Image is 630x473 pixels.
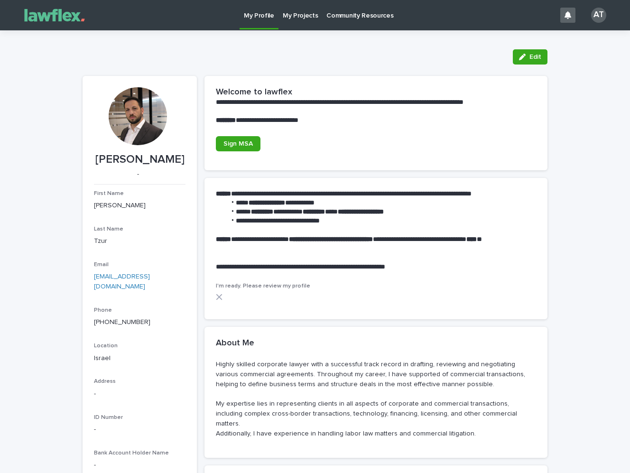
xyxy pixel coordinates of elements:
span: I'm ready. Please review my profile [216,283,310,289]
h2: Welcome to lawflex [216,87,292,98]
span: Sign MSA [223,140,253,147]
span: Bank Account Holder Name [94,450,169,456]
p: Tzur [94,236,185,246]
p: - [94,389,185,399]
span: Phone [94,307,112,313]
p: Highly skilled corporate lawyer with a successful track record in drafting, reviewing and negotia... [216,360,536,438]
h2: About Me [216,338,254,349]
p: - [94,425,185,435]
p: - [94,170,182,178]
div: AT [591,8,606,23]
span: ID Number [94,415,123,420]
span: First Name [94,191,124,196]
a: [EMAIL_ADDRESS][DOMAIN_NAME] [94,273,150,290]
span: Edit [529,54,541,60]
span: Last Name [94,226,123,232]
p: Israel [94,353,185,363]
p: [PHONE_NUMBER] [94,317,185,327]
img: Gnvw4qrBSHOAfo8VMhG6 [19,6,90,25]
span: Address [94,379,116,384]
span: Email [94,262,109,268]
p: [PERSON_NAME] [94,153,185,167]
span: Location [94,343,118,349]
p: [PERSON_NAME] [94,201,185,211]
button: Edit [513,49,547,65]
a: Sign MSA [216,136,260,151]
p: - [94,460,185,470]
